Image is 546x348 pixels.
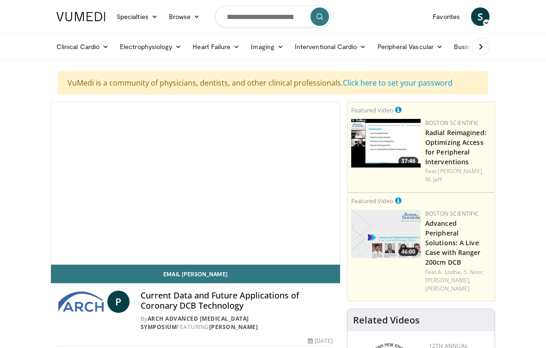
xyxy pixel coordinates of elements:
a: Interventional Cardio [289,37,372,56]
span: 46:00 [398,248,418,256]
div: VuMedi is a community of physicians, dentists, and other clinical professionals. [58,71,488,94]
a: P [107,291,130,313]
a: Boston Scientific [425,210,479,217]
div: By FEATURING [141,315,333,331]
img: c038ed19-16d5-403f-b698-1d621e3d3fd1.150x105_q85_crop-smart_upscale.jpg [351,119,421,168]
img: af9da20d-90cf-472d-9687-4c089bf26c94.150x105_q85_crop-smart_upscale.jpg [351,210,421,258]
a: Email [PERSON_NAME] [51,265,340,283]
a: Clinical Cardio [51,37,114,56]
a: Heart Failure [187,37,245,56]
a: Electrophysiology [114,37,187,56]
small: Featured Video [351,197,393,205]
a: 37:46 [351,119,421,168]
a: S. Noor, [464,268,484,276]
a: Specialties [111,7,163,26]
a: Favorites [427,7,465,26]
a: 46:00 [351,210,421,258]
a: [PERSON_NAME], [438,167,483,175]
a: [PERSON_NAME] [425,285,469,292]
img: ARCH Advanced Revascularization Symposium [58,291,104,313]
h4: Current Data and Future Applications of Coronary DCB Technology [141,291,333,311]
a: [PERSON_NAME] [209,323,258,331]
input: Search topics, interventions [215,6,331,28]
div: Feat. [425,268,491,293]
a: ARCH Advanced [MEDICAL_DATA] Symposium [141,315,249,331]
a: Imaging [245,37,289,56]
a: A. Lodha, [438,268,462,276]
div: Feat. [425,167,491,184]
a: Click here to set your password [343,78,453,88]
a: Peripheral Vascular [372,37,448,56]
a: [PERSON_NAME], [425,276,471,284]
a: Radial Reimagined: Optimizing Access for Peripheral Interventions [425,128,486,166]
h4: Related Videos [353,315,420,326]
video-js: Video Player [51,102,340,264]
a: Browse [163,7,206,26]
div: [DATE] [308,337,333,345]
a: Advanced Peripheral Solutions: A Live Case with Ranger 200cm DCB [425,219,481,267]
a: S [471,7,490,26]
a: M. Jaff [425,175,442,183]
small: Featured Video [351,106,393,114]
span: 37:46 [398,157,418,165]
a: Boston Scientific [425,119,479,127]
img: VuMedi Logo [56,12,105,21]
a: Business [448,37,496,56]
